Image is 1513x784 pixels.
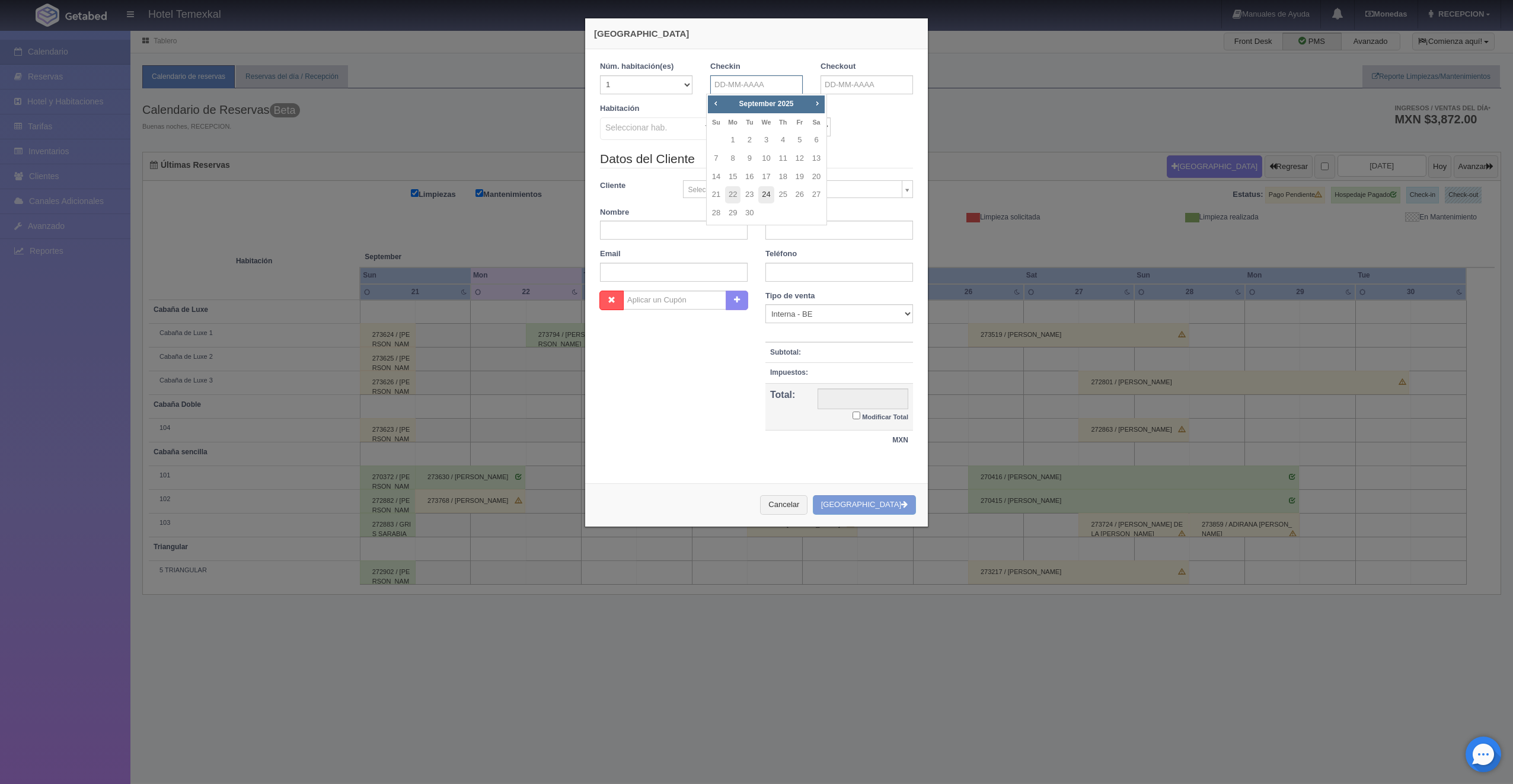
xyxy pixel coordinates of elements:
[809,132,824,149] a: 6
[711,98,720,108] span: Prev
[821,75,913,94] input: DD-MM-AAAA
[862,413,908,420] small: Modificar Total
[709,97,722,110] a: Prev
[812,98,822,108] span: Next
[605,120,667,133] span: Seleccionar hab.
[742,168,757,186] a: 16
[600,207,629,218] label: Nombre
[600,103,639,114] label: Habitación
[779,119,787,126] span: Thursday
[775,168,791,186] a: 18
[765,383,813,431] th: Total:
[758,168,774,186] a: 17
[739,100,775,108] span: September
[742,205,757,222] a: 30
[792,186,807,203] a: 26
[765,363,813,383] th: Impuestos:
[742,186,757,203] a: 23
[725,132,740,149] a: 1
[758,132,774,149] a: 3
[796,119,803,126] span: Friday
[809,168,824,186] a: 20
[708,168,724,186] a: 14
[742,132,757,149] a: 2
[725,168,740,186] a: 15
[892,436,908,444] strong: MXN
[600,248,621,260] label: Email
[742,150,757,167] a: 9
[792,132,807,149] a: 5
[683,180,914,198] a: Seleccionar / Crear cliente
[775,132,791,149] a: 4
[853,412,860,419] input: Modificar Total
[758,150,774,167] a: 10
[708,150,724,167] a: 7
[725,150,740,167] a: 8
[811,97,824,110] a: Next
[710,75,803,94] input: DD-MM-AAAA
[725,186,740,203] a: 22
[728,119,738,126] span: Monday
[778,100,794,108] span: 2025
[792,168,807,186] a: 19
[775,150,791,167] a: 11
[591,180,674,192] label: Cliente
[809,186,824,203] a: 27
[623,291,726,310] input: Aplicar un Cupón
[710,61,740,72] label: Checkin
[708,186,724,203] a: 21
[712,119,720,126] span: Sunday
[775,186,791,203] a: 25
[765,291,815,302] label: Tipo de venta
[761,119,771,126] span: Wednesday
[765,248,797,260] label: Teléfono
[600,61,673,72] label: Núm. habitación(es)
[708,205,724,222] a: 28
[758,186,774,203] a: 24
[600,150,913,168] legend: Datos del Cliente
[746,119,753,126] span: Tuesday
[725,205,740,222] a: 29
[812,119,820,126] span: Saturday
[809,150,824,167] a: 13
[765,342,813,363] th: Subtotal:
[688,181,898,199] span: Seleccionar / Crear cliente
[792,150,807,167] a: 12
[821,61,856,72] label: Checkout
[594,27,919,40] h4: [GEOGRAPHIC_DATA]
[760,495,807,515] button: Cancelar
